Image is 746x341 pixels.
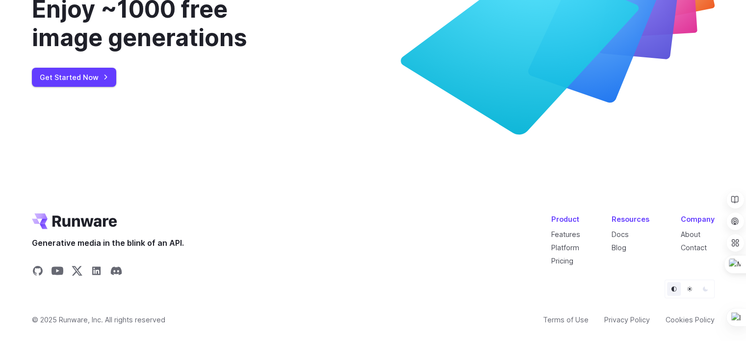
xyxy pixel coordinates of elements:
[698,282,712,296] button: Dark
[32,265,44,280] a: Share on GitHub
[32,68,116,87] a: Get Started Now
[667,282,681,296] button: Default
[32,314,165,325] span: © 2025 Runware, Inc. All rights reserved
[612,230,629,238] a: Docs
[681,230,700,238] a: About
[604,314,650,325] a: Privacy Policy
[551,243,579,252] a: Platform
[32,237,184,250] span: Generative media in the blink of an API.
[110,265,122,280] a: Share on Discord
[612,213,649,225] div: Resources
[612,243,626,252] a: Blog
[71,265,83,280] a: Share on X
[665,280,715,298] ul: Theme selector
[51,265,63,280] a: Share on YouTube
[551,230,580,238] a: Features
[32,213,117,229] a: Go to /
[551,213,580,225] div: Product
[551,257,573,265] a: Pricing
[681,213,715,225] div: Company
[543,314,589,325] a: Terms of Use
[91,265,103,280] a: Share on LinkedIn
[683,282,696,296] button: Light
[666,314,715,325] a: Cookies Policy
[681,243,707,252] a: Contact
